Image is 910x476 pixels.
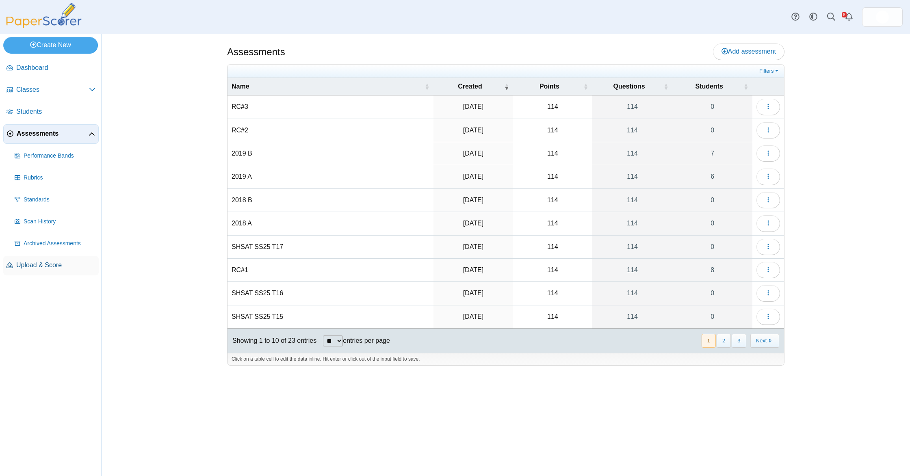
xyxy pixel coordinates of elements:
[3,58,99,78] a: Dashboard
[232,82,423,91] span: Name
[227,212,433,235] td: 2018 A
[425,82,429,91] span: Name : Activate to sort
[513,259,592,282] td: 114
[16,107,95,116] span: Students
[513,236,592,259] td: 114
[24,196,95,204] span: Standards
[463,103,483,110] time: Jul 21, 2025 at 3:39 PM
[463,243,483,250] time: Jul 21, 2025 at 2:39 PM
[513,189,592,212] td: 114
[463,173,483,180] time: Jul 21, 2025 at 3:07 PM
[227,282,433,305] td: SHSAT SS25 T16
[717,334,731,347] button: 2
[840,8,858,26] a: Alerts
[592,142,673,165] a: 114
[592,236,673,258] a: 114
[3,124,99,144] a: Assessments
[721,48,776,55] span: Add assessment
[438,82,503,91] span: Created
[11,234,99,253] a: Archived Assessments
[463,313,483,320] time: Jul 9, 2025 at 2:58 PM
[672,165,752,188] a: 6
[227,119,433,142] td: RC#2
[227,165,433,188] td: 2019 A
[596,82,662,91] span: Questions
[11,190,99,210] a: Standards
[862,7,903,27] a: ps.cRz8zCdsP4LbcP2q
[227,305,433,329] td: SHSAT SS25 T15
[713,43,784,60] a: Add assessment
[17,129,89,138] span: Assessments
[592,119,673,142] a: 114
[672,119,752,142] a: 0
[24,174,95,182] span: Rubrics
[732,334,746,347] button: 3
[513,212,592,235] td: 114
[11,168,99,188] a: Rubrics
[343,337,390,344] label: entries per page
[876,11,889,24] span: d&k prep prep
[3,256,99,275] a: Upload & Score
[672,189,752,212] a: 0
[757,67,782,75] a: Filters
[3,80,99,100] a: Classes
[463,220,483,227] time: Jul 21, 2025 at 2:47 PM
[676,82,742,91] span: Students
[513,282,592,305] td: 114
[517,82,582,91] span: Points
[3,22,84,29] a: PaperScorer
[513,165,592,188] td: 114
[672,142,752,165] a: 7
[227,45,285,59] h1: Assessments
[463,150,483,157] time: Jul 21, 2025 at 3:19 PM
[672,95,752,118] a: 0
[672,259,752,281] a: 8
[227,189,433,212] td: 2018 B
[24,218,95,226] span: Scan History
[227,353,784,365] div: Click on a table cell to edit the data inline. Hit enter or click out of the input field to save.
[701,334,779,347] nav: pagination
[227,329,316,353] div: Showing 1 to 10 of 23 entries
[16,261,95,270] span: Upload & Score
[592,282,673,305] a: 114
[463,127,483,134] time: Jul 21, 2025 at 3:30 PM
[227,95,433,119] td: RC#3
[702,334,716,347] button: 1
[16,63,95,72] span: Dashboard
[24,240,95,248] span: Archived Assessments
[11,146,99,166] a: Performance Bands
[513,305,592,329] td: 114
[3,102,99,122] a: Students
[592,189,673,212] a: 114
[750,334,779,347] button: Next
[227,142,433,165] td: 2019 B
[672,236,752,258] a: 0
[227,236,433,259] td: SHSAT SS25 T17
[663,82,668,91] span: Questions : Activate to sort
[672,212,752,235] a: 0
[513,95,592,119] td: 114
[672,282,752,305] a: 0
[592,305,673,328] a: 114
[876,11,889,24] img: ps.cRz8zCdsP4LbcP2q
[592,165,673,188] a: 114
[513,142,592,165] td: 114
[743,82,748,91] span: Students : Activate to sort
[11,212,99,232] a: Scan History
[24,152,95,160] span: Performance Bands
[463,290,483,296] time: Jul 9, 2025 at 3:10 PM
[3,3,84,28] img: PaperScorer
[592,212,673,235] a: 114
[583,82,588,91] span: Points : Activate to sort
[672,305,752,328] a: 0
[592,259,673,281] a: 114
[463,266,483,273] time: Jul 18, 2025 at 12:57 PM
[227,259,433,282] td: RC#1
[513,119,592,142] td: 114
[592,95,673,118] a: 114
[16,85,89,94] span: Classes
[463,197,483,203] time: Jul 21, 2025 at 2:58 PM
[504,82,509,91] span: Created : Activate to remove sorting
[3,37,98,53] a: Create New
